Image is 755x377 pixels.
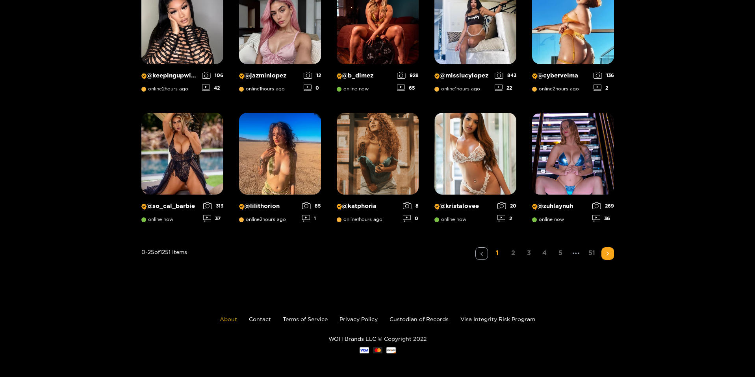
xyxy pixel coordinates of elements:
div: 106 [202,72,223,79]
a: 1 [491,247,504,259]
div: 42 [202,85,223,91]
p: @ katphoria [337,202,399,210]
div: 20 [497,202,516,209]
div: 843 [495,72,516,79]
a: 4 [538,247,551,259]
a: Creator Profile Image: so_cal_barbie@so_cal_barbieonline now31337 [141,113,223,228]
p: @ jazminlopez [239,72,300,79]
a: Creator Profile Image: zuhlaynuh@zuhlaynuhonline now26936 [532,113,614,228]
div: 313 [203,202,223,209]
span: left [479,252,484,256]
img: Creator Profile Image: katphoria [337,113,419,195]
p: @ lilithorion [239,202,298,210]
span: online now [532,217,564,222]
li: Next Page [601,247,614,260]
li: 1 [491,247,504,260]
div: 136 [594,72,614,79]
img: Creator Profile Image: lilithorion [239,113,321,195]
a: Creator Profile Image: kristalovee@kristaloveeonline now202 [434,113,516,228]
span: online now [434,217,466,222]
div: 85 [302,202,321,209]
span: online 2 hours ago [141,86,188,92]
a: 51 [586,247,598,259]
li: 4 [538,247,551,260]
p: @ keepingupwithmo [141,72,198,79]
a: Custodian of Records [390,316,449,322]
a: Creator Profile Image: katphoria@katphoriaonline1hours ago80 [337,113,419,228]
a: Privacy Policy [339,316,378,322]
span: online 1 hours ago [434,86,480,92]
p: @ misslucylopez [434,72,491,79]
div: 22 [495,85,516,91]
div: 37 [203,215,223,222]
a: 3 [523,247,535,259]
a: Visa Integrity Risk Program [460,316,535,322]
a: 5 [554,247,567,259]
li: 2 [507,247,519,260]
span: online 1 hours ago [239,86,285,92]
img: Creator Profile Image: kristalovee [434,113,516,195]
div: 1 [302,215,321,222]
button: right [601,247,614,260]
span: online 1 hours ago [337,217,382,222]
a: 2 [507,247,519,259]
div: 0 [403,215,419,222]
li: 5 [554,247,567,260]
p: @ b_dimez [337,72,393,79]
a: Contact [249,316,271,322]
p: @ kristalovee [434,202,493,210]
span: right [605,251,610,256]
div: 2 [497,215,516,222]
li: 51 [586,247,598,260]
li: Previous Page [475,247,488,260]
img: Creator Profile Image: so_cal_barbie [141,113,223,195]
a: Terms of Service [283,316,328,322]
div: 8 [403,202,419,209]
p: @ zuhlaynuh [532,202,588,210]
div: 928 [397,72,419,79]
div: 12 [304,72,321,79]
div: 65 [397,85,419,91]
span: ••• [570,247,582,260]
button: left [475,247,488,260]
div: 0 - 25 of 1251 items [141,247,187,291]
span: online now [337,86,369,92]
span: online now [141,217,173,222]
span: online 2 hours ago [239,217,286,222]
li: 3 [523,247,535,260]
a: Creator Profile Image: lilithorion@lilithoriononline2hours ago851 [239,113,321,228]
p: @ cybervelma [532,72,590,79]
span: online 2 hours ago [532,86,579,92]
div: 0 [304,85,321,91]
p: @ so_cal_barbie [141,202,199,210]
div: 2 [594,85,614,91]
a: About [220,316,237,322]
div: 269 [592,202,614,209]
div: 36 [592,215,614,222]
img: Creator Profile Image: zuhlaynuh [532,113,614,195]
li: Next 5 Pages [570,247,582,260]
